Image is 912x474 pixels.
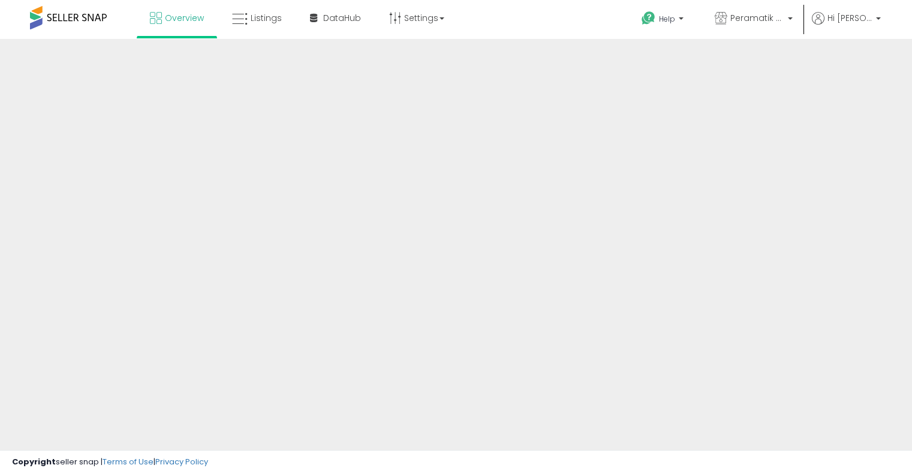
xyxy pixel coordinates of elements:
span: DataHub [323,12,361,24]
a: Terms of Use [103,456,153,467]
span: Hi [PERSON_NAME] [827,12,872,24]
span: Peramatik Goods Ltd CA [730,12,784,24]
a: Help [632,2,696,39]
a: Privacy Policy [155,456,208,467]
strong: Copyright [12,456,56,467]
span: Overview [165,12,204,24]
a: Hi [PERSON_NAME] [812,12,881,39]
span: Listings [251,12,282,24]
i: Get Help [641,11,656,26]
span: Help [659,14,675,24]
div: seller snap | | [12,457,208,468]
